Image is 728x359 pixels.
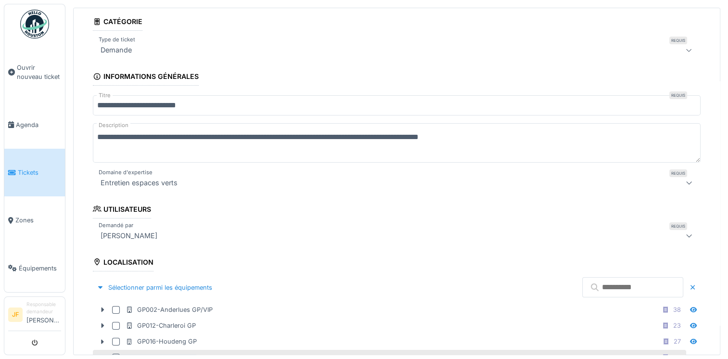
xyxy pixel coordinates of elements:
[97,119,130,131] label: Description
[669,222,687,230] div: Requis
[97,177,181,189] div: Entretien espaces verts
[4,44,65,101] a: Ouvrir nouveau ticket
[17,63,61,81] span: Ouvrir nouveau ticket
[8,308,23,322] li: JF
[126,321,196,330] div: GP012-Charleroi GP
[20,10,49,38] img: Badge_color-CXgf-gQk.svg
[669,91,687,99] div: Requis
[93,69,199,86] div: Informations générales
[97,230,161,242] div: [PERSON_NAME]
[26,301,61,316] div: Responsable demandeur
[4,149,65,196] a: Tickets
[8,301,61,331] a: JF Responsable demandeur[PERSON_NAME]
[669,37,687,44] div: Requis
[26,301,61,329] li: [PERSON_NAME]
[126,337,197,346] div: GP016-Houdeng GP
[93,255,153,271] div: Localisation
[97,221,135,230] label: Demandé par
[97,168,154,177] label: Domaine d'expertise
[93,202,151,218] div: Utilisateurs
[97,91,113,100] label: Titre
[4,196,65,244] a: Zones
[674,337,681,346] div: 27
[97,44,136,56] div: Demande
[4,101,65,149] a: Agenda
[18,168,61,177] span: Tickets
[93,14,142,31] div: Catégorie
[93,281,216,294] div: Sélectionner parmi les équipements
[15,216,61,225] span: Zones
[673,305,681,314] div: 38
[4,244,65,292] a: Équipements
[97,36,137,44] label: Type de ticket
[16,120,61,129] span: Agenda
[673,321,681,330] div: 23
[19,264,61,273] span: Équipements
[669,169,687,177] div: Requis
[126,305,213,314] div: GP002-Anderlues GP/VIP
